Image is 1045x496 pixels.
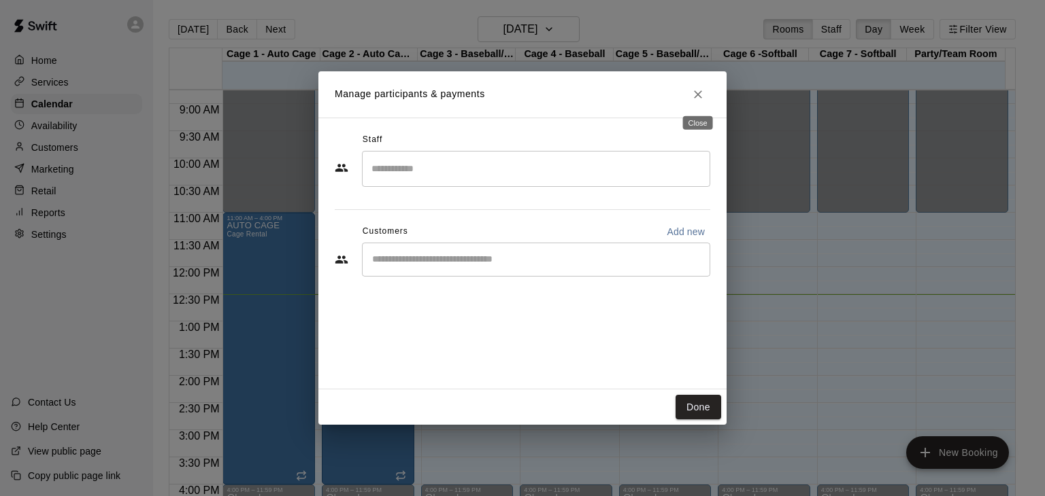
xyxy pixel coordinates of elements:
p: Manage participants & payments [335,87,485,101]
button: Done [676,395,721,420]
button: Close [686,82,710,107]
div: Start typing to search customers... [362,243,710,277]
svg: Customers [335,253,348,266]
span: Staff [363,129,382,151]
svg: Staff [335,161,348,175]
div: Close [683,116,713,130]
div: Search staff [362,151,710,187]
span: Customers [363,221,408,243]
p: Add new [667,225,705,238]
button: Add new [661,221,710,243]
